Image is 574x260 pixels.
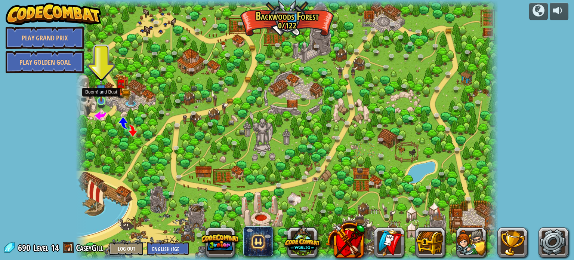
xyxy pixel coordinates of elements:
[115,74,127,93] img: level-banner-unlock.png
[550,3,568,20] button: Adjust volume
[33,242,48,254] span: Level
[109,242,143,255] button: Log Out
[6,3,101,25] img: CodeCombat - Learn how to code by playing a game
[18,242,33,254] span: 690
[529,3,548,20] button: Campaigns
[6,51,84,73] a: Play Golden Goal
[76,242,106,254] a: CaseyGill
[96,77,107,102] img: level-banner-unstarted-subscriber.png
[6,27,84,49] a: Play Grand Prix
[51,242,59,254] span: 14
[117,82,124,87] img: portrait.png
